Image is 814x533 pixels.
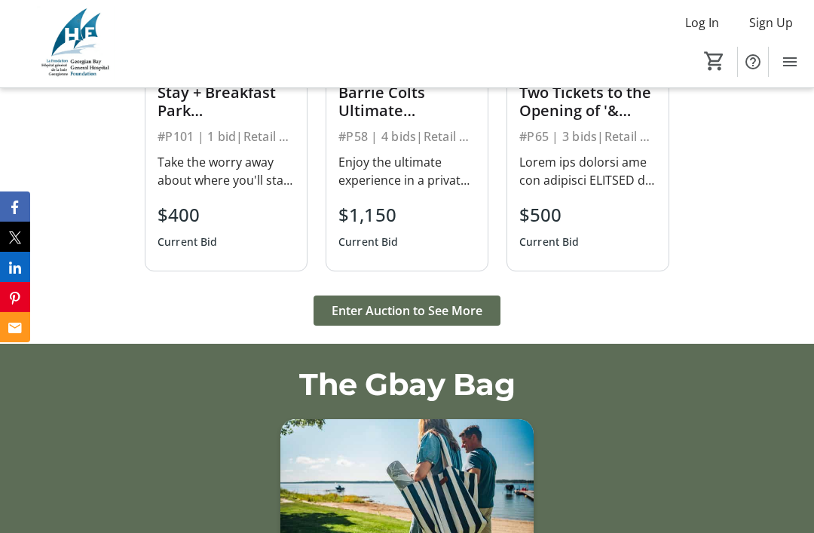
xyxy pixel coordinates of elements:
[685,14,719,32] span: Log In
[158,201,218,228] div: $400
[775,47,805,77] button: Menu
[299,366,515,403] span: The Gbay Bag
[519,126,656,147] div: #P65 | 3 bids | Retail Value $875
[338,201,399,228] div: $1,150
[338,228,399,256] div: Current Bid
[338,126,476,147] div: #P58 | 4 bids | Retail Value $1,400
[158,84,295,120] div: Stay + Breakfast Park [GEOGRAPHIC_DATA] [GEOGRAPHIC_DATA]
[158,153,295,189] div: Take the worry away about where you'll stay for your next city adventure, with a one-nights stay ...
[338,84,476,120] div: Barrie Colts Ultimate Experience
[158,126,295,147] div: #P101 | 1 bid | Retail Value $1,000
[338,153,476,189] div: Enjoy the ultimate experience in a private luxury suite at the [PERSON_NAME][GEOGRAPHIC_DATA], wa...
[519,228,580,256] div: Current Bid
[519,153,656,189] div: Lorem ips dolorsi ame con adipisci ELITSED do '& Eiusmo' te Incidi, Utlabore 12et (dolorem) al en...
[738,47,768,77] button: Help
[737,11,805,35] button: Sign Up
[673,11,731,35] button: Log In
[519,84,656,120] div: Two Tickets to the Opening of '& JULIET' with After-Party Access + Hotel Stay at [GEOGRAPHIC_DATA]
[158,228,218,256] div: Current Bid
[519,201,580,228] div: $500
[9,6,143,81] img: Georgian Bay General Hospital Foundation's Logo
[332,302,482,320] span: Enter Auction to See More
[749,14,793,32] span: Sign Up
[701,47,728,75] button: Cart
[314,296,500,326] button: Enter Auction to See More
